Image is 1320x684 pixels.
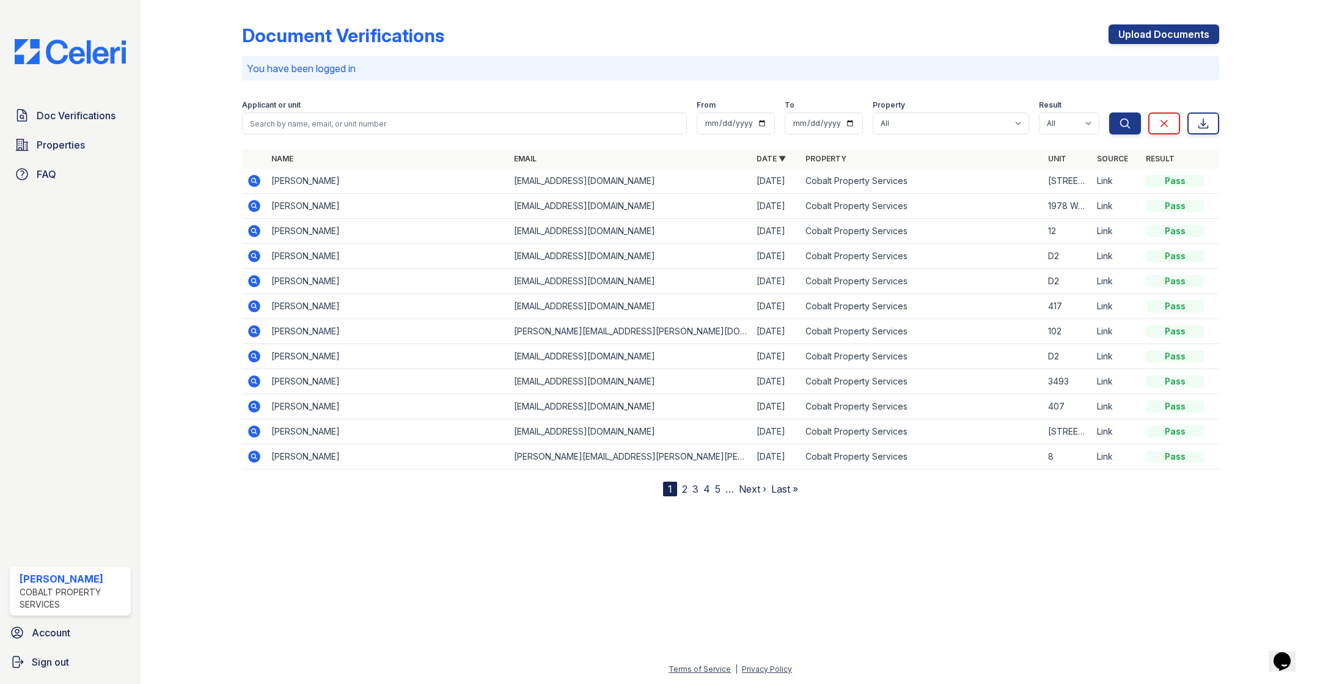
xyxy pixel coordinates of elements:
[1146,175,1204,187] div: Pass
[1092,369,1141,394] td: Link
[1092,244,1141,269] td: Link
[266,419,509,444] td: [PERSON_NAME]
[801,244,1043,269] td: Cobalt Property Services
[1146,425,1204,438] div: Pass
[752,444,801,469] td: [DATE]
[5,620,136,645] a: Account
[692,483,698,495] a: 3
[1092,319,1141,344] td: Link
[752,169,801,194] td: [DATE]
[266,169,509,194] td: [PERSON_NAME]
[752,244,801,269] td: [DATE]
[242,24,444,46] div: Document Verifications
[752,394,801,419] td: [DATE]
[739,483,766,495] a: Next ›
[801,294,1043,319] td: Cobalt Property Services
[266,394,509,419] td: [PERSON_NAME]
[1039,100,1061,110] label: Result
[509,194,752,219] td: [EMAIL_ADDRESS][DOMAIN_NAME]
[509,394,752,419] td: [EMAIL_ADDRESS][DOMAIN_NAME]
[801,169,1043,194] td: Cobalt Property Services
[266,294,509,319] td: [PERSON_NAME]
[1146,200,1204,212] div: Pass
[752,219,801,244] td: [DATE]
[509,269,752,294] td: [EMAIL_ADDRESS][DOMAIN_NAME]
[1146,300,1204,312] div: Pass
[1092,419,1141,444] td: Link
[509,244,752,269] td: [EMAIL_ADDRESS][DOMAIN_NAME]
[1043,394,1092,419] td: 407
[509,444,752,469] td: [PERSON_NAME][EMAIL_ADDRESS][PERSON_NAME][PERSON_NAME][DOMAIN_NAME]
[10,162,131,186] a: FAQ
[801,194,1043,219] td: Cobalt Property Services
[742,664,792,674] a: Privacy Policy
[1092,194,1141,219] td: Link
[1043,419,1092,444] td: [STREET_ADDRESS]
[682,483,687,495] a: 2
[266,319,509,344] td: [PERSON_NAME]
[509,219,752,244] td: [EMAIL_ADDRESS][DOMAIN_NAME]
[785,100,794,110] label: To
[1146,275,1204,287] div: Pass
[509,344,752,369] td: [EMAIL_ADDRESS][DOMAIN_NAME]
[266,269,509,294] td: [PERSON_NAME]
[1043,244,1092,269] td: D2
[266,444,509,469] td: [PERSON_NAME]
[266,244,509,269] td: [PERSON_NAME]
[663,482,677,496] div: 1
[873,100,905,110] label: Property
[266,344,509,369] td: [PERSON_NAME]
[1097,154,1128,163] a: Source
[752,269,801,294] td: [DATE]
[669,664,731,674] a: Terms of Service
[32,625,70,640] span: Account
[1269,635,1308,672] iframe: chat widget
[247,61,1214,76] p: You have been logged in
[801,219,1043,244] td: Cobalt Property Services
[37,138,85,152] span: Properties
[37,108,116,123] span: Doc Verifications
[1109,24,1219,44] a: Upload Documents
[1092,344,1141,369] td: Link
[509,419,752,444] td: [EMAIL_ADDRESS][DOMAIN_NAME]
[1043,219,1092,244] td: 12
[509,294,752,319] td: [EMAIL_ADDRESS][DOMAIN_NAME]
[10,133,131,157] a: Properties
[514,154,537,163] a: Email
[5,650,136,674] a: Sign out
[37,167,56,182] span: FAQ
[1092,444,1141,469] td: Link
[801,369,1043,394] td: Cobalt Property Services
[20,586,126,611] div: Cobalt Property Services
[1146,154,1175,163] a: Result
[1043,194,1092,219] td: 1978 Wellbourne Dr [PERSON_NAME] #3
[1043,319,1092,344] td: 102
[801,444,1043,469] td: Cobalt Property Services
[752,344,801,369] td: [DATE]
[697,100,716,110] label: From
[1043,169,1092,194] td: [STREET_ADDRESS]
[703,483,710,495] a: 4
[1043,369,1092,394] td: 3493
[1043,294,1092,319] td: 417
[752,419,801,444] td: [DATE]
[1146,450,1204,463] div: Pass
[757,154,786,163] a: Date ▼
[271,154,293,163] a: Name
[801,344,1043,369] td: Cobalt Property Services
[1146,400,1204,413] div: Pass
[266,219,509,244] td: [PERSON_NAME]
[32,655,69,669] span: Sign out
[725,482,734,496] span: …
[20,572,126,586] div: [PERSON_NAME]
[1092,169,1141,194] td: Link
[509,319,752,344] td: [PERSON_NAME][EMAIL_ADDRESS][PERSON_NAME][DOMAIN_NAME]
[266,194,509,219] td: [PERSON_NAME]
[1146,250,1204,262] div: Pass
[1043,444,1092,469] td: 8
[1048,154,1066,163] a: Unit
[1146,325,1204,337] div: Pass
[10,103,131,128] a: Doc Verifications
[801,419,1043,444] td: Cobalt Property Services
